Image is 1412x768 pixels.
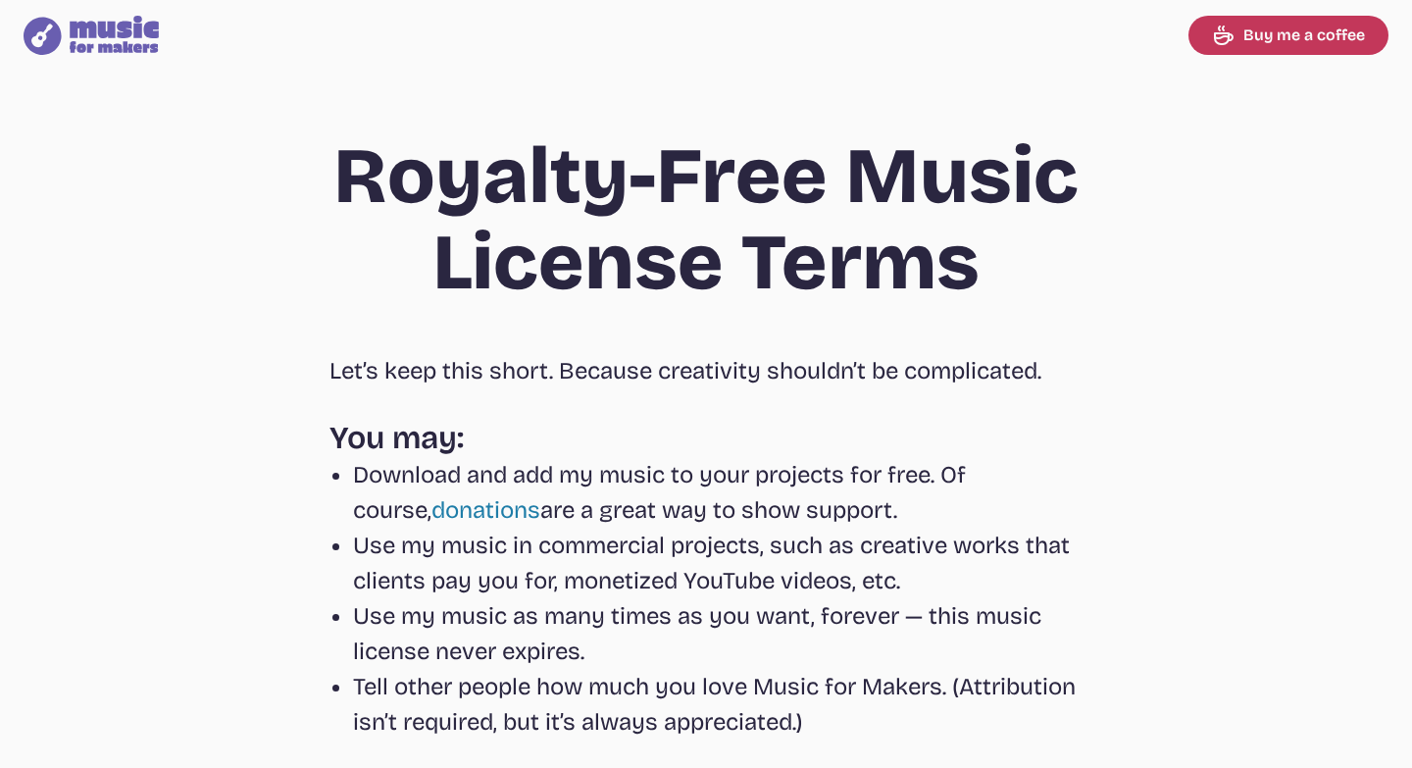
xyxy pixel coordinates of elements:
[1188,16,1388,55] a: Buy me a coffee
[353,669,1083,740] li: Tell other people how much you love Music for Makers. (Attribution isn’t required, but it’s alway...
[431,496,540,524] a: donations
[235,133,1177,306] h1: Royalty-Free Music License Terms
[353,598,1083,669] li: Use my music as many times as you want, forever — this music license never expires.
[329,420,1083,457] h3: You may:
[353,528,1083,598] li: Use my music in commercial projects, such as creative works that clients pay you for, monetized Y...
[329,353,1083,388] p: Let’s keep this short. Because creativity shouldn’t be complicated.
[353,457,1083,528] li: Download and add my music to your projects for free. Of course, are a great way to show support.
